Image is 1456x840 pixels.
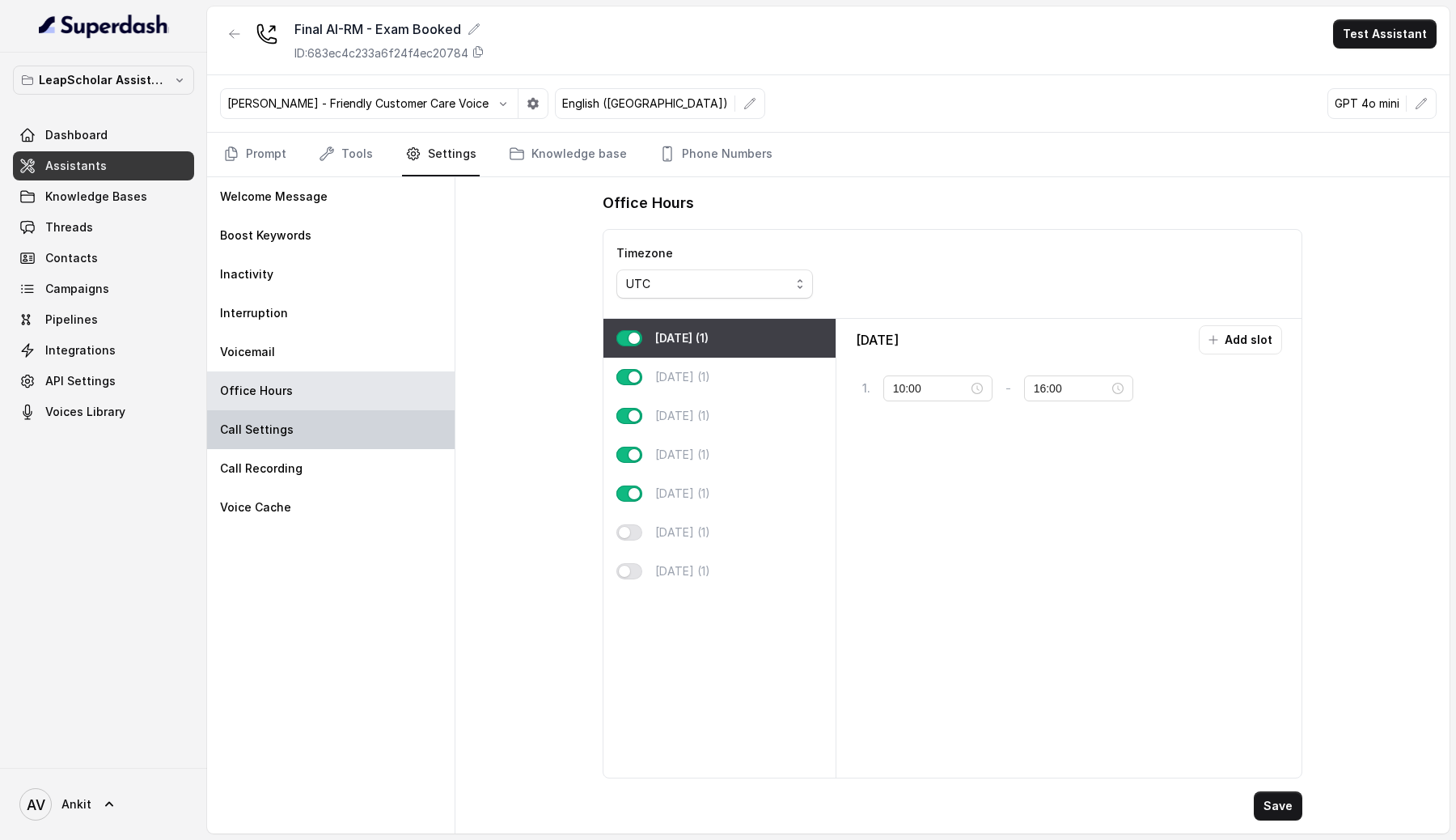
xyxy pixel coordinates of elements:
[1199,325,1282,354] button: Add slot
[655,563,710,579] p: [DATE] (1)
[39,70,168,90] p: LeapScholar Assistant
[893,380,968,397] input: Select time
[626,274,790,294] div: UTC
[220,133,1437,176] nav: Tabs
[603,190,694,216] h1: Office Hours
[13,274,194,303] a: Campaigns
[61,796,91,812] span: Ankit
[294,19,485,39] div: Final AI-RM - Exam Booked
[220,227,311,244] p: Boost Keywords
[39,13,169,39] img: light.svg
[13,121,194,150] a: Dashboard
[562,95,728,112] p: English ([GEOGRAPHIC_DATA])
[45,189,147,205] span: Knowledge Bases
[45,281,109,297] span: Campaigns
[45,127,108,143] span: Dashboard
[655,524,710,541] p: [DATE] (1)
[655,330,709,346] p: [DATE] (1)
[13,397,194,426] a: Voices Library
[45,342,116,358] span: Integrations
[13,336,194,365] a: Integrations
[45,373,116,389] span: API Settings
[220,133,290,176] a: Prompt
[13,213,194,242] a: Threads
[862,380,870,397] p: 1 .
[45,250,98,266] span: Contacts
[220,344,275,360] p: Voicemail
[402,133,480,176] a: Settings
[220,266,273,282] p: Inactivity
[1254,791,1302,821] button: Save
[13,151,194,180] a: Assistants
[45,219,93,235] span: Threads
[294,45,468,62] p: ID: 683ec4c233a6f24f4ec20784
[13,66,194,95] button: LeapScholar Assistant
[13,305,194,334] a: Pipelines
[1335,95,1399,112] p: GPT 4o mini
[13,782,194,827] a: Ankit
[227,95,489,112] p: [PERSON_NAME] - Friendly Customer Care Voice
[220,383,293,399] p: Office Hours
[13,244,194,273] a: Contacts
[506,133,630,176] a: Knowledge base
[13,367,194,396] a: API Settings
[655,408,710,424] p: [DATE] (1)
[220,460,303,477] p: Call Recording
[13,182,194,211] a: Knowledge Bases
[45,312,98,328] span: Pipelines
[656,133,776,176] a: Phone Numbers
[220,422,294,438] p: Call Settings
[1005,379,1011,398] p: -
[616,269,813,299] button: UTC
[27,796,45,813] text: AV
[315,133,376,176] a: Tools
[655,447,710,463] p: [DATE] (1)
[45,158,107,174] span: Assistants
[655,369,710,385] p: [DATE] (1)
[655,486,710,502] p: [DATE] (1)
[220,499,291,515] p: Voice Cache
[1034,380,1109,397] input: Select time
[45,404,125,420] span: Voices Library
[220,305,288,321] p: Interruption
[220,189,328,205] p: Welcome Message
[856,330,899,350] p: [DATE]
[616,246,673,260] label: Timezone
[1333,19,1437,49] button: Test Assistant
